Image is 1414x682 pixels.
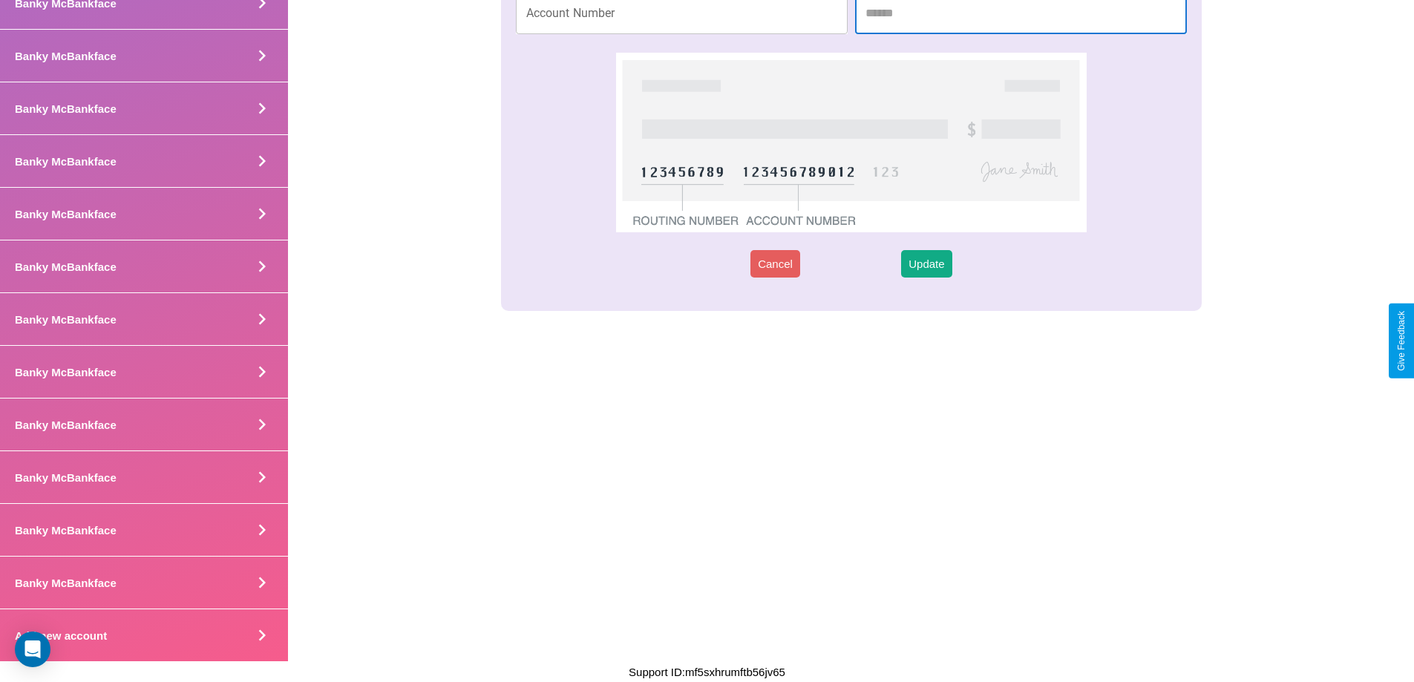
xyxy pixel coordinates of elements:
[629,662,785,682] p: Support ID: mf5sxhrumftb56jv65
[750,250,800,278] button: Cancel
[15,260,117,273] h4: Banky McBankface
[15,366,117,378] h4: Banky McBankface
[901,250,952,278] button: Update
[15,524,117,537] h4: Banky McBankface
[15,471,117,484] h4: Banky McBankface
[15,419,117,431] h4: Banky McBankface
[15,208,117,220] h4: Banky McBankface
[15,629,107,642] h4: Add new account
[1396,311,1407,371] div: Give Feedback
[15,102,117,115] h4: Banky McBankface
[15,313,117,326] h4: Banky McBankface
[15,155,117,168] h4: Banky McBankface
[15,632,50,667] div: Open Intercom Messenger
[15,577,117,589] h4: Banky McBankface
[15,50,117,62] h4: Banky McBankface
[616,53,1086,232] img: check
